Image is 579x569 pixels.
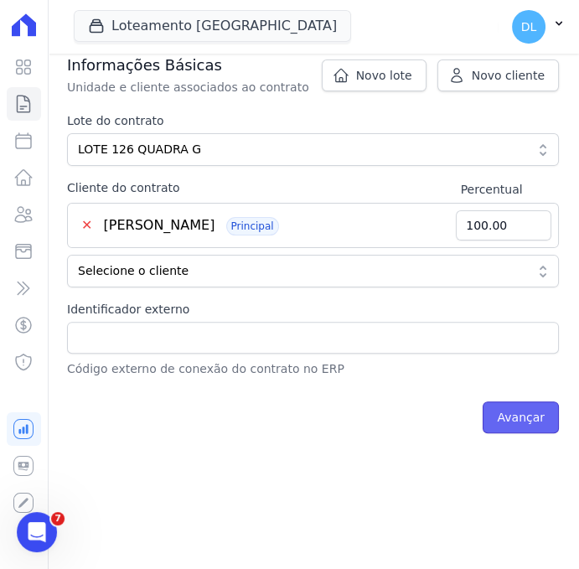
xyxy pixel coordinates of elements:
label: Identificador externo [67,301,559,318]
label: Cliente do contrato [67,179,461,197]
a: Novo cliente [437,59,559,91]
input: Avançar [483,401,559,433]
label: Percentual [461,183,523,196]
button: Selecione o cliente [67,255,559,287]
p: Unidade e cliente associados ao contrato [67,79,559,96]
span: 7 [51,512,65,525]
iframe: Intercom live chat [17,512,57,552]
span: Novo cliente [472,67,545,84]
button: Loteamento [GEOGRAPHIC_DATA] [74,10,351,42]
span: Novo lote [356,67,412,84]
span: Principal [226,217,279,235]
h3: Informações Básicas [67,55,559,75]
button: LOTE 126 QUADRA G [67,133,559,166]
span: Selecione o cliente [78,262,525,280]
p: Código externo de conexão do contrato no ERP [67,360,559,378]
button: ✕ [75,215,99,235]
label: Lote do contrato [67,112,559,130]
span: LOTE 126 QUADRA G [78,141,525,158]
button: DL [499,3,579,50]
span: DL [521,21,537,33]
a: Novo lote [322,59,426,91]
span: [PERSON_NAME] [104,217,215,233]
